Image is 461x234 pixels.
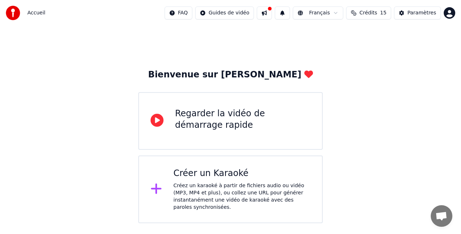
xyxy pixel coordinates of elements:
[174,182,311,211] div: Créez un karaoké à partir de fichiers audio ou vidéo (MP3, MP4 et plus), ou collez une URL pour g...
[148,69,313,81] div: Bienvenue sur [PERSON_NAME]
[407,9,436,17] div: Paramètres
[195,6,254,19] button: Guides de vidéo
[165,6,192,19] button: FAQ
[380,9,386,17] span: 15
[431,205,452,227] a: Ouvrir le chat
[175,108,310,131] div: Regarder la vidéo de démarrage rapide
[174,168,311,179] div: Créer un Karaoké
[6,6,20,20] img: youka
[346,6,391,19] button: Crédits15
[359,9,377,17] span: Crédits
[27,9,45,17] span: Accueil
[27,9,45,17] nav: breadcrumb
[394,6,441,19] button: Paramètres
